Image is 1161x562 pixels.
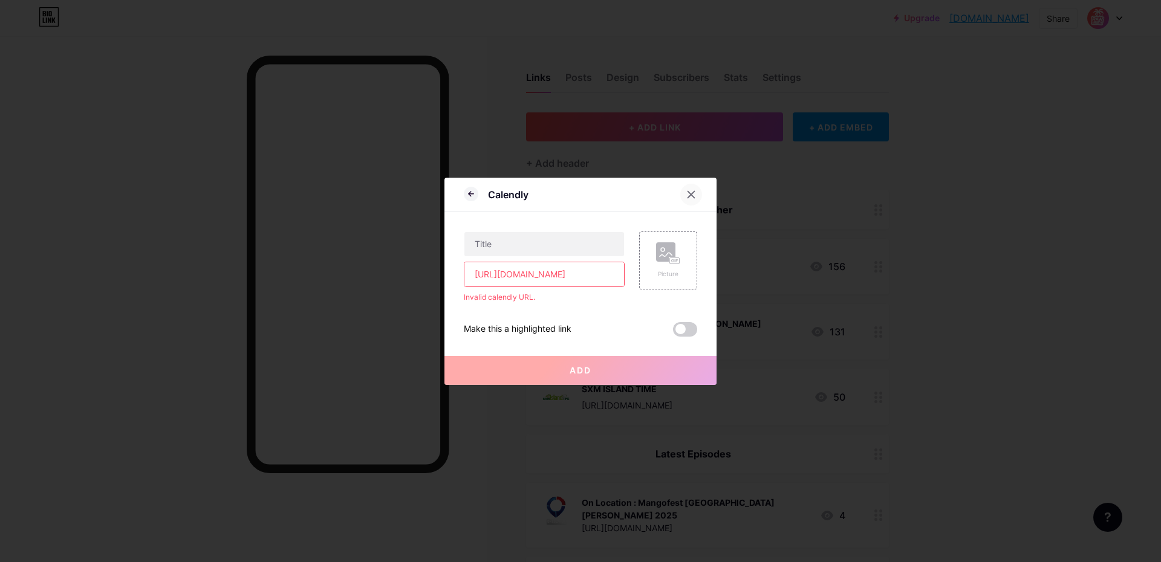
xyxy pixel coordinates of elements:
[488,187,528,202] div: Calendly
[464,292,625,303] div: Invalid calendly URL.
[570,365,591,375] span: Add
[464,322,571,337] div: Make this a highlighted link
[464,232,624,256] input: Title
[444,356,717,385] button: Add
[656,270,680,279] div: Picture
[464,262,624,286] input: URL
